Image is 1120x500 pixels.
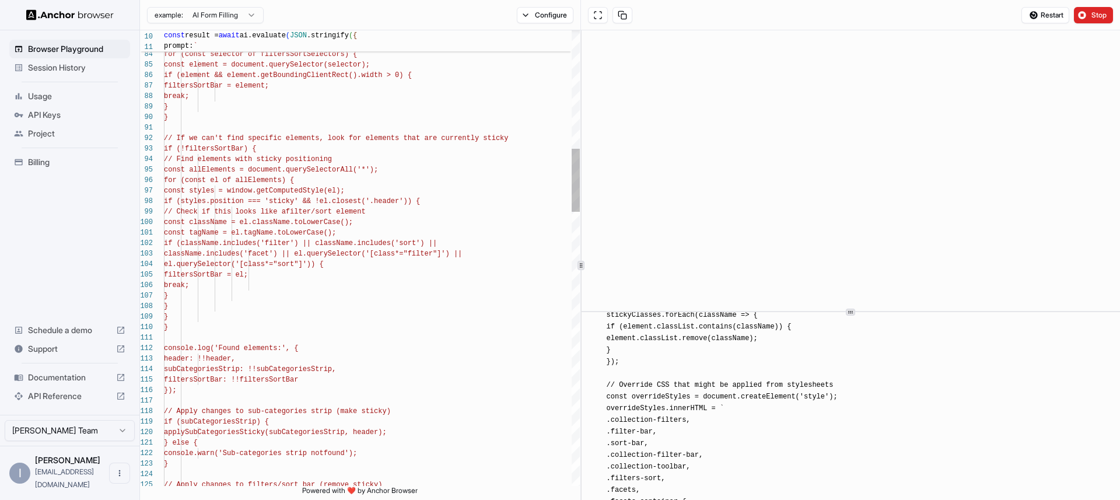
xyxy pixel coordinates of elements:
div: 107 [140,291,153,301]
div: 102 [140,238,153,249]
span: break; [164,92,189,100]
div: 118 [140,406,153,417]
div: 109 [140,312,153,322]
div: 108 [140,301,153,312]
span: prompt: [164,42,193,50]
span: ntRect().width > 0) { [324,71,412,79]
div: 85 [140,60,153,70]
div: 84 [140,49,153,60]
div: 90 [140,112,153,123]
span: const className = el.className [164,218,290,226]
span: if (element && element.getBoundingClie [164,71,324,79]
div: Support [9,340,130,358]
div: 123 [140,459,153,469]
span: ` [193,42,197,50]
span: Browser Playground [28,43,125,55]
button: Open in full screen [588,7,608,23]
div: 96 [140,175,153,186]
span: API Reference [28,390,111,402]
span: 11 [140,42,153,53]
span: // Apply changes to filters/sort bar (remo [164,481,340,489]
div: 119 [140,417,153,427]
span: const styles = window.getComputedS [164,187,307,195]
div: 99 [140,207,153,217]
span: result = [185,32,219,40]
button: Restart [1021,7,1069,23]
span: (selector); [324,61,370,69]
div: 117 [140,396,153,406]
span: ) || el.querySelector('[class*="filter"]') || [273,250,462,258]
span: Restart [1041,11,1063,20]
div: 86 [140,70,153,81]
span: console.log('Found elements:', { [164,344,298,352]
span: owerCase(); [290,229,336,237]
span: API Keys [28,109,125,121]
span: // If we can't find specific elements, loo [164,134,340,142]
span: await [219,32,240,40]
div: 95 [140,165,153,175]
span: if (styles.position === 'sticky' & [164,197,307,205]
span: found'); [324,449,358,457]
span: filtersSortBar = element; [164,82,269,90]
span: ai.evaluate [240,32,286,40]
span: // Find elements with sticky positioni [164,155,324,163]
div: API Keys [9,106,130,124]
span: const [164,32,185,40]
div: 121 [140,438,153,448]
span: filter/sort element [286,208,366,216]
div: 105 [140,270,153,280]
div: 122 [140,448,153,459]
div: 89 [140,102,153,112]
div: 104 [140,259,153,270]
span: } [164,302,168,310]
span: } [164,460,168,468]
span: s) { [340,50,357,58]
span: .toLowerCase(); [290,218,353,226]
span: // Check if this looks like a [164,208,286,216]
span: } [164,313,168,321]
span: ve sticky) [340,481,382,489]
span: tyle(el); [307,187,345,195]
div: 91 [140,123,153,133]
span: Powered with ❤️ by Anchor Browser [302,486,418,500]
span: console.warn('Sub-categories strip not [164,449,324,457]
span: ( [349,32,353,40]
div: 103 [140,249,153,259]
div: Session History [9,58,130,77]
span: { [353,32,357,40]
span: filtersSortBar: !!filtersSortBar [164,376,298,384]
div: 112 [140,343,153,354]
span: el.querySelector('[class*= [164,260,273,268]
span: applySubCategoriesSticky(subCategories [164,428,324,436]
div: 87 [140,81,153,91]
span: subCategoriesStrip: !!subCategoriesStr [164,365,324,373]
div: 113 [140,354,153,364]
span: make sticky) [340,407,390,415]
div: 92 [140,133,153,144]
div: 93 [140,144,153,154]
span: itay@minded.com [35,467,94,489]
span: ip, [324,365,337,373]
span: Support [28,343,111,355]
div: 98 [140,196,153,207]
span: } [164,103,168,111]
div: Schedule a demo [9,321,130,340]
span: break; [164,281,189,289]
div: 114 [140,364,153,375]
div: Usage [9,87,130,106]
div: 125 [140,480,153,490]
span: } else { [164,439,198,447]
div: Browser Playground [9,40,130,58]
div: 106 [140,280,153,291]
span: "sort"]')) { [273,260,323,268]
span: for (const selector of filtersSortSelector [164,50,340,58]
img: Anchor Logo [26,9,114,20]
span: const element = document.querySelector [164,61,324,69]
div: Billing [9,153,130,172]
span: 10 [140,32,153,42]
span: Project [28,128,125,139]
span: } [164,292,168,300]
div: 110 [140,322,153,333]
span: Schedule a demo [28,324,111,336]
span: ( [286,32,290,40]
